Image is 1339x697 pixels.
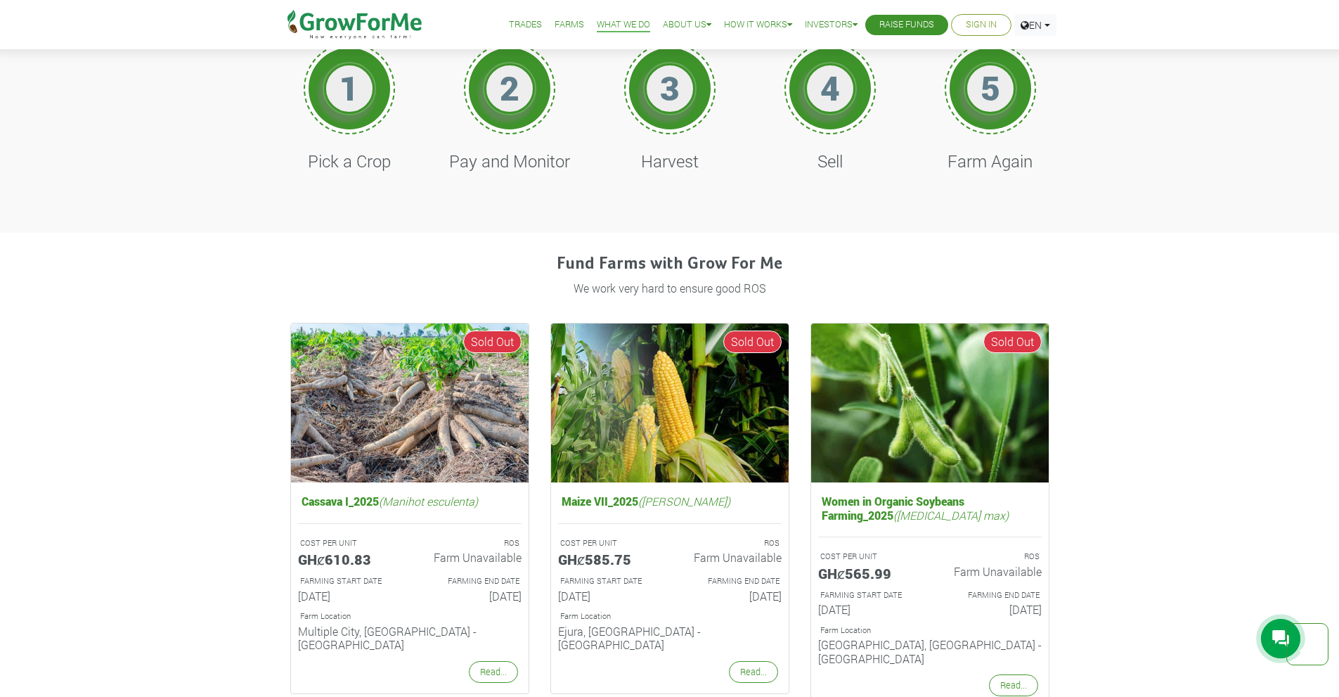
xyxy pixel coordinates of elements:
[638,494,730,509] i: ([PERSON_NAME])
[300,575,397,587] p: Estimated Farming Start Date
[940,603,1042,616] h6: [DATE]
[818,565,919,582] h5: GHȼ565.99
[820,551,917,563] p: A unit is a quarter of an Acre
[463,331,522,353] span: Sold Out
[969,68,1011,108] h1: 5
[811,324,1049,483] img: growforme image
[943,551,1040,563] p: ROS
[328,68,370,108] h1: 1
[287,151,412,172] h4: Pick a Crop
[989,674,1038,696] a: Read...
[820,589,917,601] p: Estimated Farming Start Date
[558,551,659,568] h5: GHȼ585.75
[420,589,522,603] h6: [DATE]
[818,491,1042,525] h5: Women in Organic Soybeans Farming_2025
[447,151,572,172] h4: Pay and Monitor
[489,68,531,108] h1: 2
[818,638,1042,665] h6: [GEOGRAPHIC_DATA], [GEOGRAPHIC_DATA] - [GEOGRAPHIC_DATA]
[809,68,851,108] h1: 4
[893,508,1009,523] i: ([MEDICAL_DATA] max)
[928,151,1053,172] h4: Farm Again
[560,537,657,549] p: A unit is a quarter of an Acre
[298,551,399,568] h5: GHȼ610.83
[379,494,478,509] i: (Manihot esculenta)
[509,18,542,32] a: Trades
[551,324,789,483] img: growforme image
[291,324,529,483] img: growforme image
[649,68,691,108] h1: 3
[300,537,397,549] p: A unit is a quarter of an Acre
[558,625,782,651] h6: Ejura, [GEOGRAPHIC_DATA] - [GEOGRAPHIC_DATA]
[420,551,522,564] h6: Farm Unavailable
[300,610,519,622] p: Location of Farm
[680,589,782,603] h6: [DATE]
[422,575,519,587] p: Estimated Farming End Date
[683,537,780,549] p: ROS
[292,280,1047,297] p: We work very hard to ensure good ROS
[663,18,711,32] a: About Us
[560,575,657,587] p: Estimated Farming Start Date
[558,589,659,603] h6: [DATE]
[805,18,858,32] a: Investors
[729,661,778,683] a: Read...
[560,610,780,622] p: Location of Farm
[983,331,1042,353] span: Sold Out
[879,18,934,32] a: Raise Funds
[607,151,732,172] h4: Harvest
[768,151,893,172] h4: Sell
[818,603,919,616] h6: [DATE]
[820,625,1040,637] p: Location of Farm
[558,491,782,511] h5: Maize VII_2025
[683,575,780,587] p: Estimated Farming End Date
[680,551,782,564] h6: Farm Unavailable
[298,625,522,651] h6: Multiple City, [GEOGRAPHIC_DATA] - [GEOGRAPHIC_DATA]
[723,331,782,353] span: Sold Out
[469,661,518,683] a: Read...
[1014,14,1056,36] a: EN
[940,565,1042,578] h6: Farm Unavailable
[597,18,650,32] a: What We Do
[966,18,997,32] a: Sign In
[422,537,519,549] p: ROS
[298,491,522,511] h5: Cassava I_2025
[298,589,399,603] h6: [DATE]
[943,589,1040,601] p: Estimated Farming End Date
[555,18,584,32] a: Farms
[724,18,792,32] a: How it Works
[290,254,1049,274] h4: Fund Farms with Grow For Me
